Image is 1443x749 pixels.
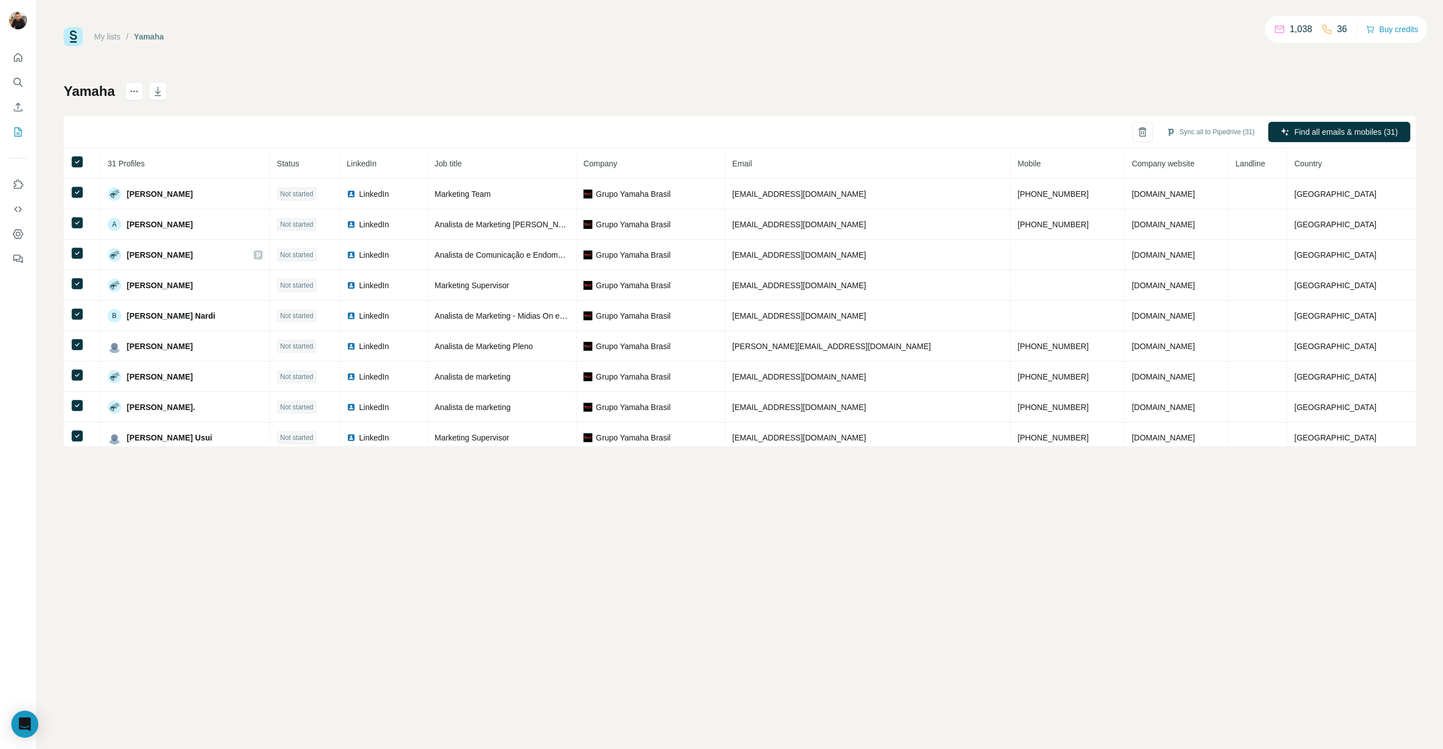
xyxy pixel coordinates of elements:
[9,199,27,219] button: Use Surfe API
[9,174,27,195] button: Use Surfe on LinkedIn
[596,341,671,352] span: Grupo Yamaha Brasil
[127,371,193,382] span: [PERSON_NAME]
[583,159,617,168] span: Company
[583,433,592,442] img: company-logo
[596,371,671,382] span: Grupo Yamaha Brasil
[435,159,462,168] span: Job title
[1294,372,1376,381] span: [GEOGRAPHIC_DATA]
[583,372,592,381] img: company-logo
[583,250,592,259] img: company-logo
[127,249,193,261] span: [PERSON_NAME]
[347,372,356,381] img: LinkedIn logo
[1268,122,1410,142] button: Find all emails & mobiles (31)
[732,159,752,168] span: Email
[359,310,389,321] span: LinkedIn
[108,248,121,262] img: Avatar
[280,219,313,230] span: Not started
[127,280,193,291] span: [PERSON_NAME]
[583,281,592,290] img: company-logo
[596,280,671,291] span: Grupo Yamaha Brasil
[435,403,511,412] span: Analista de marketing
[127,310,215,321] span: [PERSON_NAME] Nardi
[9,72,27,92] button: Search
[108,370,121,384] img: Avatar
[732,342,931,351] span: [PERSON_NAME][EMAIL_ADDRESS][DOMAIN_NAME]
[1017,433,1088,442] span: [PHONE_NUMBER]
[127,432,213,443] span: [PERSON_NAME] Usui
[127,188,193,200] span: [PERSON_NAME]
[280,402,313,412] span: Not started
[108,431,121,444] img: Avatar
[1294,281,1376,290] span: [GEOGRAPHIC_DATA]
[127,219,193,230] span: [PERSON_NAME]
[435,220,578,229] span: Analista de Marketing [PERSON_NAME]
[280,250,313,260] span: Not started
[280,189,313,199] span: Not started
[435,311,584,320] span: Analista de Marketing - Midias On e Off PL
[1132,159,1194,168] span: Company website
[596,249,671,261] span: Grupo Yamaha Brasil
[108,187,121,201] img: Avatar
[280,311,313,321] span: Not started
[596,219,671,230] span: Grupo Yamaha Brasil
[1132,311,1195,320] span: [DOMAIN_NAME]
[1132,190,1195,199] span: [DOMAIN_NAME]
[583,342,592,351] img: company-logo
[732,433,866,442] span: [EMAIL_ADDRESS][DOMAIN_NAME]
[583,190,592,199] img: company-logo
[9,122,27,142] button: My lists
[1294,342,1376,351] span: [GEOGRAPHIC_DATA]
[732,403,866,412] span: [EMAIL_ADDRESS][DOMAIN_NAME]
[435,342,533,351] span: Analista de Marketing Pleno
[596,402,671,413] span: Grupo Yamaha Brasil
[359,341,389,352] span: LinkedIn
[1132,372,1195,381] span: [DOMAIN_NAME]
[347,281,356,290] img: LinkedIn logo
[108,279,121,292] img: Avatar
[1132,342,1195,351] span: [DOMAIN_NAME]
[1294,220,1376,229] span: [GEOGRAPHIC_DATA]
[359,219,389,230] span: LinkedIn
[347,159,377,168] span: LinkedIn
[347,433,356,442] img: LinkedIn logo
[359,432,389,443] span: LinkedIn
[359,188,389,200] span: LinkedIn
[11,711,38,738] div: Open Intercom Messenger
[732,190,866,199] span: [EMAIL_ADDRESS][DOMAIN_NAME]
[1294,159,1322,168] span: Country
[126,31,129,42] li: /
[596,310,671,321] span: Grupo Yamaha Brasil
[1290,23,1312,36] p: 1,038
[732,281,866,290] span: [EMAIL_ADDRESS][DOMAIN_NAME]
[1017,220,1088,229] span: [PHONE_NUMBER]
[108,400,121,414] img: Avatar
[1017,159,1041,168] span: Mobile
[359,280,389,291] span: LinkedIn
[9,249,27,269] button: Feedback
[108,218,121,231] div: A
[359,249,389,261] span: LinkedIn
[134,31,164,42] div: Yamaha
[732,372,866,381] span: [EMAIL_ADDRESS][DOMAIN_NAME]
[1017,372,1088,381] span: [PHONE_NUMBER]
[583,311,592,320] img: company-logo
[9,47,27,68] button: Quick start
[125,82,143,100] button: actions
[435,250,586,259] span: Analista de Comunicação e Endomarketing
[732,220,866,229] span: [EMAIL_ADDRESS][DOMAIN_NAME]
[108,309,121,323] div: B
[1294,250,1376,259] span: [GEOGRAPHIC_DATA]
[64,27,83,46] img: Surfe Logo
[9,97,27,117] button: Enrich CSV
[583,220,592,229] img: company-logo
[1132,281,1195,290] span: [DOMAIN_NAME]
[359,371,389,382] span: LinkedIn
[1132,220,1195,229] span: [DOMAIN_NAME]
[1158,124,1263,140] button: Sync all to Pipedrive (31)
[1366,21,1418,37] button: Buy credits
[127,402,195,413] span: [PERSON_NAME].
[435,281,509,290] span: Marketing Supervisor
[280,280,313,290] span: Not started
[280,433,313,443] span: Not started
[1017,342,1088,351] span: [PHONE_NUMBER]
